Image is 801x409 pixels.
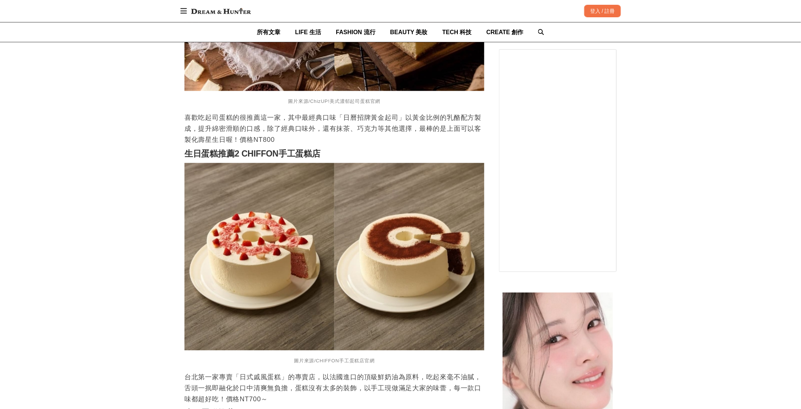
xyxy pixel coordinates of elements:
span: CREATE 創作 [486,29,524,35]
a: LIFE 生活 [295,22,321,42]
a: BEAUTY 美妝 [390,22,428,42]
a: CREATE 創作 [486,22,524,42]
strong: 生日蛋糕推薦2 CHIFFON手工蛋糕店 [184,149,320,158]
img: 生日蛋糕推薦！IG人氣爆棚8家「台北蛋糕店」保證不踩雷，壽星吃了心滿意足下次又再訂！ [184,163,484,350]
a: FASHION 流行 [336,22,376,42]
span: 所有文章 [257,29,280,35]
span: BEAUTY 美妝 [390,29,428,35]
a: 所有文章 [257,22,280,42]
p: 喜歡吃起司蛋糕的很推薦這一家，其中最經典口味「日曆招牌黃金起司」以黃金比例的乳酪配方製成，提升綿密滑順的口感，除了經典口味外，還有抹茶、巧克力等其他選擇，最棒的是上面可以客製化壽星生日喔！價格N... [184,112,484,145]
p: 台北第一家專賣「日式戚風蛋糕」的專賣店，以法國進口的頂級鮮奶油為原料，吃起來毫不油膩，舌頭一抿即融化於口中清爽無負擔，蛋糕沒有太多的裝飾，以手工現做滿足大家的味蕾，每一款口味都超好吃！價格NT700～ [184,372,484,405]
span: 圖片來源/CHIFFON手工蛋糕店官網 [294,358,375,363]
span: TECH 科技 [442,29,472,35]
div: 登入 / 註冊 [584,5,621,17]
span: 圖片來源/ChizUP!美式濃郁起司蛋糕官網 [288,98,381,104]
img: Dream & Hunter [187,4,255,18]
span: LIFE 生活 [295,29,321,35]
span: FASHION 流行 [336,29,376,35]
a: TECH 科技 [442,22,472,42]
